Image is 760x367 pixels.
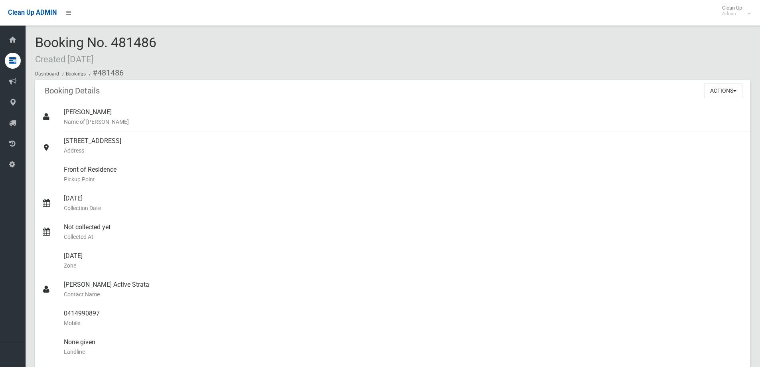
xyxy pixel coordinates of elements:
header: Booking Details [35,83,109,99]
small: Collection Date [64,203,744,213]
div: [PERSON_NAME] Active Strata [64,275,744,304]
small: Admin [722,11,742,17]
small: Created [DATE] [35,54,94,64]
div: [DATE] [64,189,744,218]
div: [STREET_ADDRESS] [64,131,744,160]
small: Address [64,146,744,155]
div: [PERSON_NAME] [64,103,744,131]
div: Not collected yet [64,218,744,246]
small: Collected At [64,232,744,242]
span: Clean Up ADMIN [8,9,57,16]
small: Landline [64,347,744,357]
button: Actions [704,83,742,98]
span: Clean Up [718,5,750,17]
div: None given [64,333,744,361]
div: [DATE] [64,246,744,275]
div: Front of Residence [64,160,744,189]
small: Mobile [64,318,744,328]
span: Booking No. 481486 [35,34,156,65]
small: Zone [64,261,744,270]
small: Name of [PERSON_NAME] [64,117,744,127]
li: #481486 [87,65,124,80]
small: Pickup Point [64,175,744,184]
a: Dashboard [35,71,59,77]
small: Contact Name [64,290,744,299]
div: 0414990897 [64,304,744,333]
a: Bookings [66,71,86,77]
